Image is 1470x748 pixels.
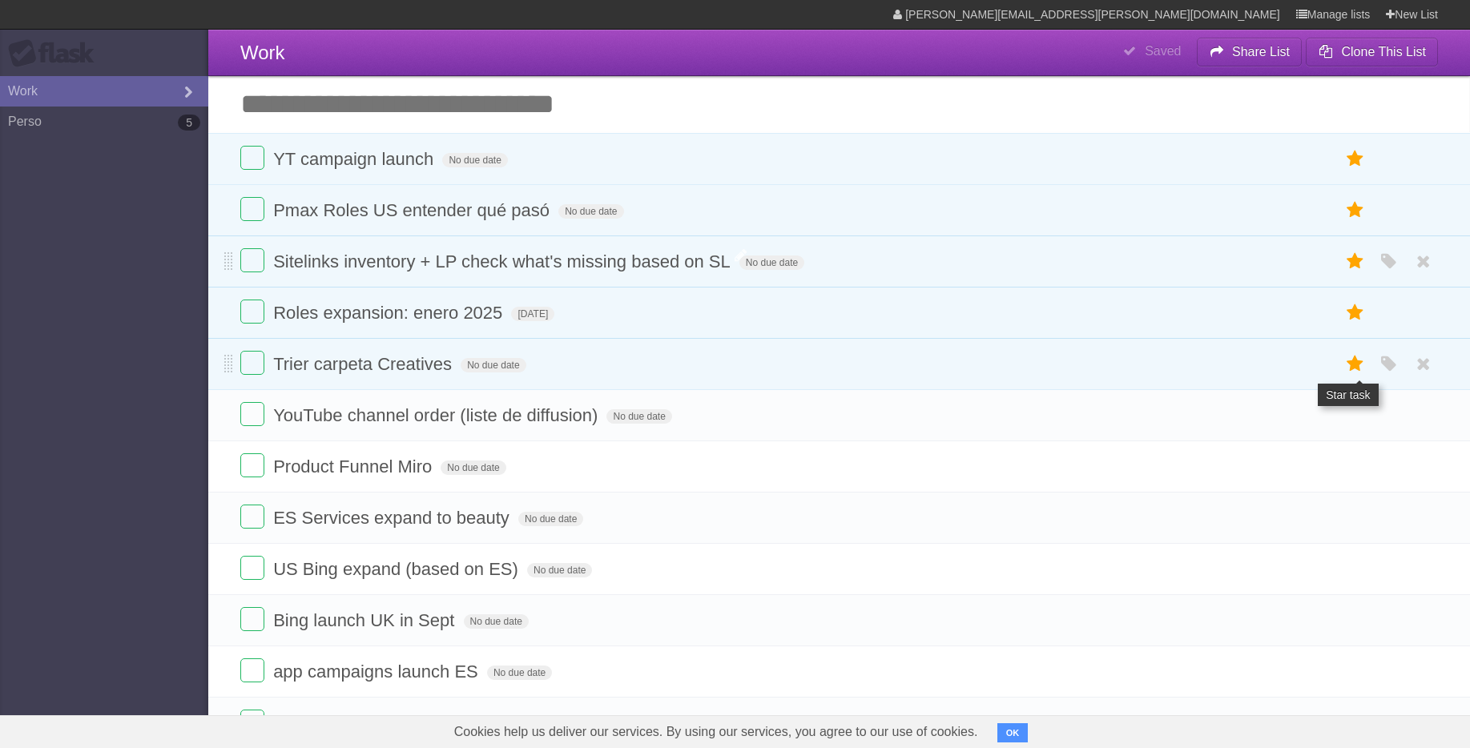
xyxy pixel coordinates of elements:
label: Done [240,505,264,529]
span: Sitelinks inventory + LP check what's missing based on SL [273,251,735,271]
span: [DATE] [511,307,554,321]
button: Share List [1197,38,1303,66]
span: No due date [518,512,583,526]
span: ES Services expand to beauty [273,508,513,528]
label: Done [240,710,264,734]
label: Star task [1340,300,1371,326]
span: YT campaign launch [273,149,437,169]
b: Clone This List [1341,45,1426,58]
span: Pmax Roles US entender qué pasó [273,200,554,220]
label: Done [240,197,264,221]
b: Saved [1145,44,1181,58]
b: 5 [178,115,200,131]
span: No due date [606,409,671,424]
span: US Bing expand (based on ES) [273,559,522,579]
label: Star task [1340,248,1371,275]
button: Clone This List [1306,38,1438,66]
span: Roles expansion: enero 2025 [273,303,506,323]
label: Done [240,607,264,631]
span: No due date [441,460,505,475]
label: Done [240,453,264,477]
label: Done [240,402,264,426]
label: Done [240,248,264,272]
b: Share List [1232,45,1290,58]
span: Cookies help us deliver our services. By using our services, you agree to our use of cookies. [438,716,994,748]
span: Trier carpeta Creatives [273,354,456,374]
label: Done [240,351,264,375]
label: Done [240,146,264,170]
label: Done [240,300,264,324]
span: Work [240,42,285,63]
span: No due date [487,666,552,680]
span: No due date [527,563,592,577]
span: No due date [442,153,507,167]
span: Product Funnel Miro [273,456,436,477]
span: No due date [558,204,623,219]
span: app campaigns launch ES [273,662,482,682]
span: scaling bing ES [273,713,399,733]
label: Star task [1340,351,1371,377]
span: No due date [464,614,529,629]
span: No due date [461,358,526,372]
span: No due date [739,255,804,270]
label: Done [240,658,264,682]
label: Done [240,556,264,580]
span: Bing launch UK in Sept [273,610,458,630]
label: Star task [1340,146,1371,172]
button: OK [997,723,1029,742]
span: YouTube channel order (liste de diffusion) [273,405,602,425]
div: Flask [8,39,104,68]
label: Star task [1340,197,1371,223]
